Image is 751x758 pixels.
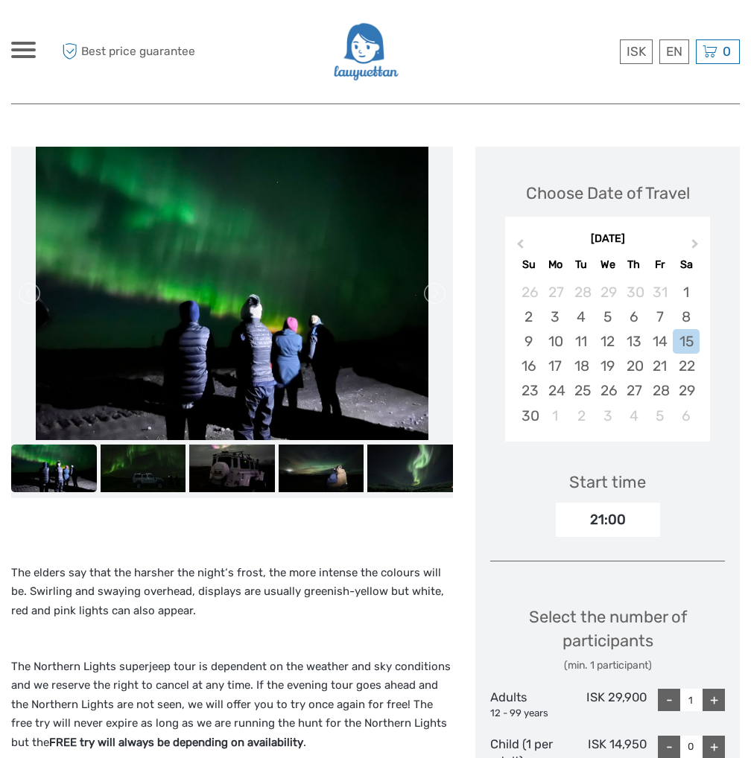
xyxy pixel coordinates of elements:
[569,471,646,494] div: Start time
[673,280,699,305] div: Choose Saturday, November 1st, 2025
[703,689,725,711] div: +
[595,378,621,403] div: Choose Wednesday, November 26th, 2025
[542,329,568,354] div: Choose Monday, November 10th, 2025
[647,354,673,378] div: Choose Friday, November 21st, 2025
[490,707,568,721] div: 12 - 99 years
[516,329,542,354] div: Choose Sunday, November 9th, 2025
[568,280,595,305] div: Choose Tuesday, October 28th, 2025
[568,354,595,378] div: Choose Tuesday, November 18th, 2025
[11,564,453,640] p: The elders say that the harsher the night‘s frost, the more intense the colours will be. Swirling...
[621,354,647,378] div: Choose Thursday, November 20th, 2025
[720,44,733,59] span: 0
[516,354,542,378] div: Choose Sunday, November 16th, 2025
[490,689,568,720] div: Adults
[189,445,275,492] img: 5bed7b8e5bf64549b8c973d12158f0ac_slider_thumbnail.jpeg
[542,404,568,428] div: Choose Monday, December 1st, 2025
[673,354,699,378] div: Choose Saturday, November 22nd, 2025
[568,255,595,275] div: Tu
[49,736,303,749] strong: FREE try will always be depending on availability
[647,329,673,354] div: Choose Friday, November 14th, 2025
[673,404,699,428] div: Choose Saturday, December 6th, 2025
[621,378,647,403] div: Choose Thursday, November 27th, 2025
[647,378,673,403] div: Choose Friday, November 28th, 2025
[647,305,673,329] div: Choose Friday, November 7th, 2025
[11,445,97,492] img: fd481c48d3c44d6393aa84a2c62ac551_slider_thumbnail.jpeg
[673,305,699,329] div: Choose Saturday, November 8th, 2025
[36,147,428,441] img: fd481c48d3c44d6393aa84a2c62ac551_main_slider.jpeg
[595,305,621,329] div: Choose Wednesday, November 5th, 2025
[367,445,453,492] img: 1b098f05c64340ba83352cef662759ff_slider_thumbnail.jpeg
[490,605,725,673] div: Select the number of participants
[556,503,660,537] div: 21:00
[659,39,689,64] div: EN
[673,378,699,403] div: Choose Saturday, November 29th, 2025
[647,280,673,305] div: Choose Friday, October 31st, 2025
[595,255,621,275] div: We
[332,15,398,89] img: 2954-36deae89-f5b4-4889-ab42-60a468582106_logo_big.png
[568,305,595,329] div: Choose Tuesday, November 4th, 2025
[568,329,595,354] div: Choose Tuesday, November 11th, 2025
[703,736,725,758] div: +
[490,658,725,673] div: (min. 1 participant)
[658,736,680,758] div: -
[595,280,621,305] div: Choose Wednesday, October 29th, 2025
[621,305,647,329] div: Choose Thursday, November 6th, 2025
[516,255,542,275] div: Su
[542,378,568,403] div: Choose Monday, November 24th, 2025
[542,305,568,329] div: Choose Monday, November 3rd, 2025
[621,404,647,428] div: Choose Thursday, December 4th, 2025
[101,445,186,492] img: d01b6d2e87314fe99675ff7f57187901_slider_thumbnail.jpeg
[505,232,710,247] div: [DATE]
[507,235,530,259] button: Previous Month
[595,404,621,428] div: Choose Wednesday, December 3rd, 2025
[21,26,168,38] p: We're away right now. Please check back later!
[58,39,195,64] span: Best price guarantee
[658,689,680,711] div: -
[279,445,364,492] img: 98d2614b2a25430ebe6cc6ebf63f0694_slider_thumbnail.jpeg
[516,305,542,329] div: Choose Sunday, November 2nd, 2025
[510,280,705,428] div: month 2025-11
[595,354,621,378] div: Choose Wednesday, November 19th, 2025
[621,255,647,275] div: Th
[673,255,699,275] div: Sa
[516,378,542,403] div: Choose Sunday, November 23rd, 2025
[171,23,189,41] button: Open LiveChat chat widget
[542,255,568,275] div: Mo
[516,280,542,305] div: Choose Sunday, October 26th, 2025
[526,182,690,205] div: Choose Date of Travel
[542,280,568,305] div: Choose Monday, October 27th, 2025
[542,354,568,378] div: Choose Monday, November 17th, 2025
[595,329,621,354] div: Choose Wednesday, November 12th, 2025
[568,378,595,403] div: Choose Tuesday, November 25th, 2025
[647,255,673,275] div: Fr
[685,235,709,259] button: Next Month
[568,404,595,428] div: Choose Tuesday, December 2nd, 2025
[516,404,542,428] div: Choose Sunday, November 30th, 2025
[621,329,647,354] div: Choose Thursday, November 13th, 2025
[621,280,647,305] div: Choose Thursday, October 30th, 2025
[627,44,646,59] span: ISK
[673,329,699,354] div: Choose Saturday, November 15th, 2025
[568,689,647,720] div: ISK 29,900
[647,404,673,428] div: Choose Friday, December 5th, 2025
